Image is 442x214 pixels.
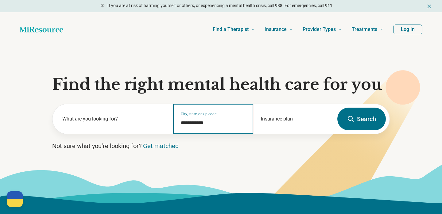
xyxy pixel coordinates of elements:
button: Log In [393,25,422,34]
a: Provider Types [303,17,342,42]
h1: Find the right mental health care for you [52,75,390,94]
p: Not sure what you’re looking for? [52,142,390,150]
span: Treatments [352,25,377,34]
span: Find a Therapist [213,25,249,34]
p: If you are at risk of harming yourself or others, or experiencing a mental health crisis, call 98... [107,2,334,9]
span: Insurance [265,25,287,34]
label: What are you looking for? [62,115,166,123]
a: Home page [20,23,63,36]
span: Provider Types [303,25,336,34]
a: Find a Therapist [213,17,255,42]
a: Insurance [265,17,293,42]
button: Dismiss [426,2,432,10]
button: Search [337,108,386,130]
a: Treatments [352,17,383,42]
a: Get matched [143,142,179,150]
